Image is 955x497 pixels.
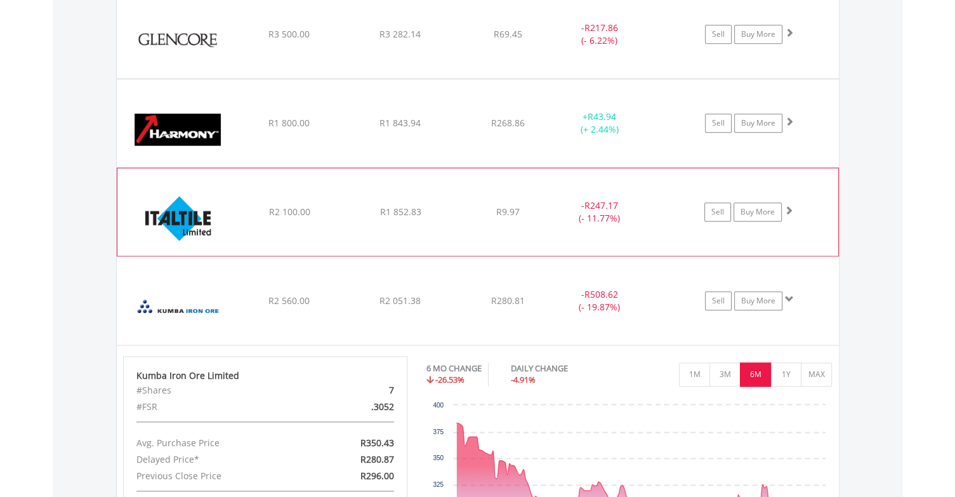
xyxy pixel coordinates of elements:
[584,22,618,34] span: R217.86
[734,25,782,44] a: Buy More
[360,470,394,482] span: R296.00
[379,28,421,40] span: R3 282.14
[433,428,444,435] text: 375
[491,295,525,307] span: R280.81
[704,202,731,222] a: Sell
[123,273,232,341] img: EQU.ZA.KIO.png
[360,437,394,449] span: R350.43
[426,362,482,374] div: 6 MO CHANGE
[127,468,312,484] div: Previous Close Price
[433,402,444,409] text: 400
[127,451,312,468] div: Delayed Price*
[433,481,444,488] text: 325
[511,362,612,374] div: DAILY CHANGE
[136,369,394,382] div: Kumba Iron Ore Limited
[552,288,648,314] div: - (- 19.87%)
[268,206,310,218] span: R2 100.00
[379,295,421,307] span: R2 051.38
[127,399,312,415] div: #FSR
[705,25,732,44] a: Sell
[588,110,616,123] span: R43.94
[740,362,771,387] button: 6M
[705,291,732,310] a: Sell
[268,28,310,40] span: R3 500.00
[770,362,801,387] button: 1Y
[552,22,648,47] div: - (- 6.22%)
[127,382,312,399] div: #Shares
[360,453,394,465] span: R280.87
[734,291,782,310] a: Buy More
[435,374,464,385] span: -26.53%
[379,206,421,218] span: R1 852.83
[311,399,403,415] div: .3052
[494,28,522,40] span: R69.45
[584,288,618,300] span: R508.62
[124,184,233,253] img: EQU.ZA.ITE.png
[127,435,312,451] div: Avg. Purchase Price
[123,95,232,164] img: EQU.ZA.HAR.png
[311,382,403,399] div: 7
[123,6,232,74] img: EQU.ZA.GLN.png
[584,199,617,211] span: R247.17
[734,114,782,133] a: Buy More
[551,199,647,225] div: - (- 11.77%)
[552,110,648,136] div: + (+ 2.44%)
[801,362,832,387] button: MAX
[679,362,710,387] button: 1M
[268,295,310,307] span: R2 560.00
[433,454,444,461] text: 350
[491,117,525,129] span: R268.86
[734,202,782,222] a: Buy More
[379,117,421,129] span: R1 843.94
[511,374,536,385] span: -4.91%
[268,117,310,129] span: R1 800.00
[709,362,741,387] button: 3M
[705,114,732,133] a: Sell
[496,206,520,218] span: R9.97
